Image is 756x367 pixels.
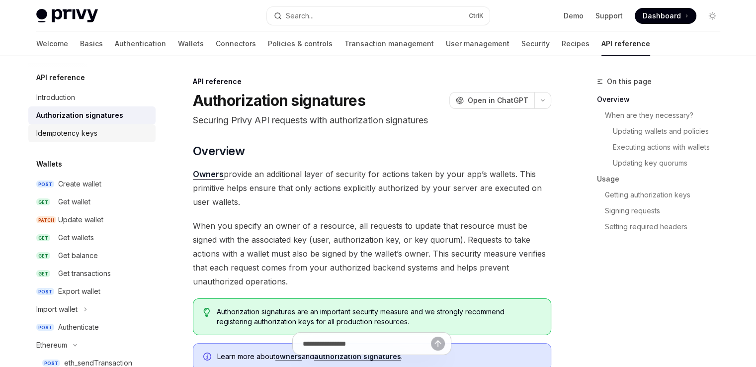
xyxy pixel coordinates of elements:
[28,106,156,124] a: Authorization signatures
[58,268,111,279] div: Get transactions
[36,216,56,224] span: PATCH
[595,11,623,21] a: Support
[203,308,210,317] svg: Tip
[643,11,681,21] span: Dashboard
[216,32,256,56] a: Connectors
[28,193,156,211] a: GETGet wallet
[613,155,728,171] a: Updating key quorums
[28,211,156,229] a: PATCHUpdate wallet
[58,214,103,226] div: Update wallet
[193,143,245,159] span: Overview
[58,285,100,297] div: Export wallet
[36,288,54,295] span: POST
[58,196,90,208] div: Get wallet
[562,32,589,56] a: Recipes
[268,32,333,56] a: Policies & controls
[193,169,224,180] a: Owners
[446,32,509,56] a: User management
[607,76,652,88] span: On this page
[613,139,728,155] a: Executing actions with wallets
[28,89,156,106] a: Introduction
[193,219,551,288] span: When you specify an owner of a resource, all requests to update that resource must be signed with...
[58,321,99,333] div: Authenticate
[28,124,156,142] a: Idempotency keys
[597,171,728,187] a: Usage
[36,32,68,56] a: Welcome
[42,360,60,367] span: POST
[28,247,156,265] a: GETGet balance
[36,339,67,351] div: Ethereum
[36,198,50,206] span: GET
[431,337,445,351] button: Send message
[193,92,365,109] h1: Authorization signatures
[597,92,728,107] a: Overview
[605,219,728,235] a: Setting required headers
[601,32,650,56] a: API reference
[564,11,584,21] a: Demo
[605,107,728,123] a: When are they necessary?
[36,270,50,277] span: GET
[217,307,540,327] span: Authorization signatures are an important security measure and we strongly recommend registering ...
[469,12,484,20] span: Ctrl K
[58,250,98,262] div: Get balance
[193,77,551,87] div: API reference
[605,203,728,219] a: Signing requests
[635,8,696,24] a: Dashboard
[36,92,75,103] div: Introduction
[36,127,97,139] div: Idempotency keys
[468,95,528,105] span: Open in ChatGPT
[36,9,98,23] img: light logo
[36,158,62,170] h5: Wallets
[521,32,550,56] a: Security
[178,32,204,56] a: Wallets
[267,7,490,25] button: Search...CtrlK
[36,234,50,242] span: GET
[36,181,54,188] span: POST
[449,92,534,109] button: Open in ChatGPT
[36,303,78,315] div: Import wallet
[115,32,166,56] a: Authentication
[58,232,94,244] div: Get wallets
[28,282,156,300] a: POSTExport wallet
[344,32,434,56] a: Transaction management
[28,229,156,247] a: GETGet wallets
[704,8,720,24] button: Toggle dark mode
[36,72,85,84] h5: API reference
[28,265,156,282] a: GETGet transactions
[605,187,728,203] a: Getting authorization keys
[286,10,314,22] div: Search...
[28,318,156,336] a: POSTAuthenticate
[80,32,103,56] a: Basics
[36,252,50,260] span: GET
[613,123,728,139] a: Updating wallets and policies
[193,167,551,209] span: provide an additional layer of security for actions taken by your app’s wallets. This primitive h...
[36,324,54,331] span: POST
[193,113,551,127] p: Securing Privy API requests with authorization signatures
[36,109,123,121] div: Authorization signatures
[58,178,101,190] div: Create wallet
[28,175,156,193] a: POSTCreate wallet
